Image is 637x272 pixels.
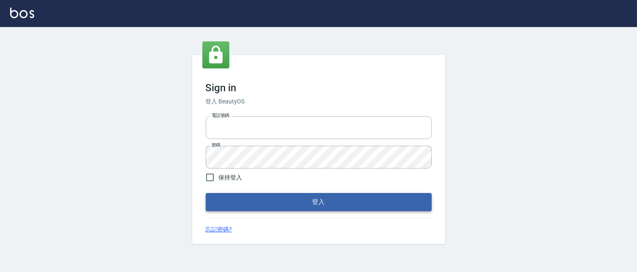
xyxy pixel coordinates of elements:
[212,142,220,148] label: 密碼
[206,225,232,234] a: 忘記密碼?
[206,193,432,211] button: 登入
[10,8,34,18] img: Logo
[206,82,432,94] h3: Sign in
[212,112,229,119] label: 電話號碼
[206,97,432,106] h6: 登入 BeautyOS
[219,173,242,182] span: 保持登入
